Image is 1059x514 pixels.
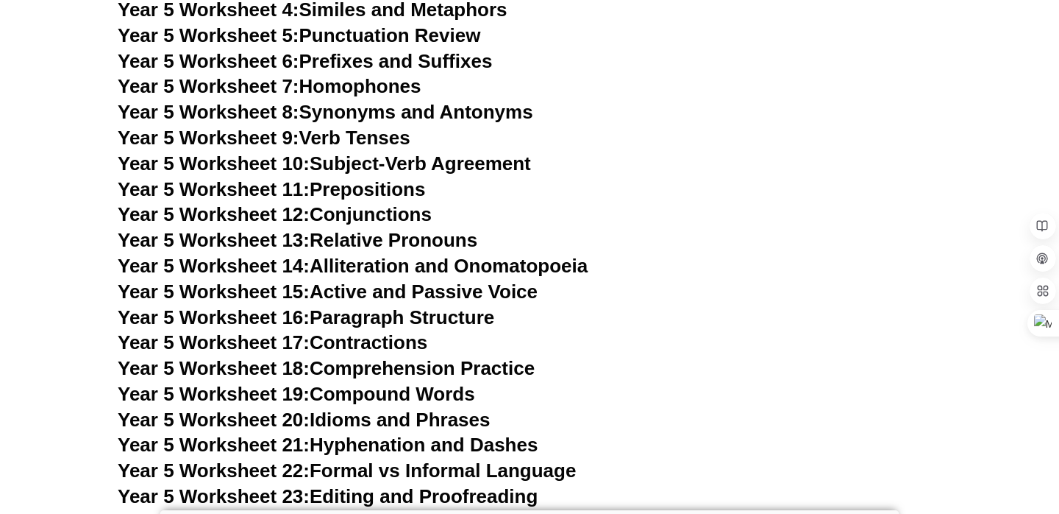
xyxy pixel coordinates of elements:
span: Year 5 Worksheet 14: [118,255,310,277]
span: Year 5 Worksheet 13: [118,229,310,251]
span: Year 5 Worksheet 9: [118,127,299,149]
a: Year 5 Worksheet 21:Hyphenation and Dashes [118,434,538,456]
a: Year 5 Worksheet 11:Prepositions [118,178,425,200]
a: Year 5 Worksheet 7:Homophones [118,75,421,97]
a: Year 5 Worksheet 14:Alliteration and Onomatopoeia [118,255,588,277]
span: Year 5 Worksheet 18: [118,357,310,379]
a: Year 5 Worksheet 10:Subject-Verb Agreement [118,152,531,175]
a: Year 5 Worksheet 20:Idioms and Phrases [118,409,490,431]
span: Year 5 Worksheet 8: [118,101,299,123]
a: Year 5 Worksheet 23:Editing and Proofreading [118,485,538,507]
a: Year 5 Worksheet 19:Compound Words [118,383,475,405]
a: Year 5 Worksheet 18:Comprehension Practice [118,357,535,379]
span: Year 5 Worksheet 17: [118,331,310,353]
span: Year 5 Worksheet 20: [118,409,310,431]
a: Year 5 Worksheet 6:Prefixes and Suffixes [118,50,492,72]
span: Year 5 Worksheet 22: [118,460,310,482]
span: Year 5 Worksheet 16: [118,306,310,328]
a: Year 5 Worksheet 8:Synonyms and Antonyms [118,101,533,123]
span: Year 5 Worksheet 5: [118,24,299,46]
a: Year 5 Worksheet 5:Punctuation Review [118,24,480,46]
span: Year 5 Worksheet 19: [118,383,310,405]
a: Year 5 Worksheet 13:Relative Pronouns [118,229,477,251]
a: Year 5 Worksheet 9:Verb Tenses [118,127,410,149]
a: Year 5 Worksheet 15:Active and Passive Voice [118,281,538,303]
a: Year 5 Worksheet 12:Conjunctions [118,203,432,225]
span: Year 5 Worksheet 10: [118,152,310,175]
span: Year 5 Worksheet 23: [118,485,310,507]
span: Year 5 Worksheet 12: [118,203,310,225]
span: Year 5 Worksheet 15: [118,281,310,303]
span: Year 5 Worksheet 21: [118,434,310,456]
iframe: Chat Widget [807,348,1059,514]
span: Year 5 Worksheet 7: [118,75,299,97]
span: Year 5 Worksheet 11: [118,178,310,200]
a: Year 5 Worksheet 22:Formal vs Informal Language [118,460,576,482]
span: Year 5 Worksheet 6: [118,50,299,72]
a: Year 5 Worksheet 16:Paragraph Structure [118,306,494,328]
a: Year 5 Worksheet 17:Contractions [118,331,427,353]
